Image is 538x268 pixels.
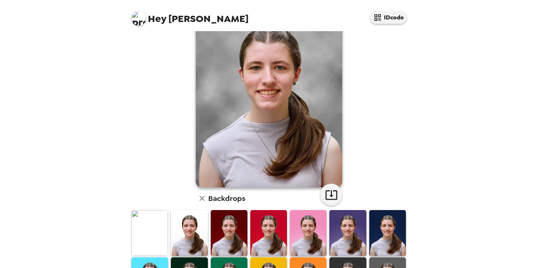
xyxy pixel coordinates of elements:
button: IDcode [370,11,407,24]
img: Original [131,210,168,256]
span: Hey [148,12,166,25]
img: user [196,4,342,187]
img: profile pic [131,11,146,26]
span: [PERSON_NAME] [131,7,249,24]
h6: Backdrops [208,192,245,204]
